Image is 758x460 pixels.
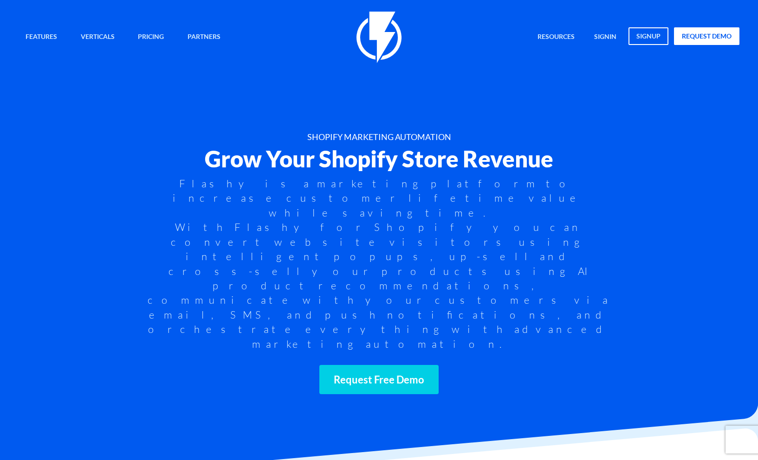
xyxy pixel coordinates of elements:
[531,27,582,47] a: Resources
[587,27,623,47] a: signin
[319,365,439,394] a: Request Free Demo
[628,27,668,45] a: signup
[19,27,64,47] a: Features
[131,27,171,47] a: Pricing
[674,27,739,45] a: request demo
[181,27,227,47] a: Partners
[146,176,612,351] p: Flashy is a marketing platform to increase customer lifetime value while saving time. With Flashy...
[19,147,739,172] h2: Grow Your Shopify Store Revenue
[74,27,122,47] a: Verticals
[19,133,739,142] h1: SHOPIFY MARKETING AUTOMATION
